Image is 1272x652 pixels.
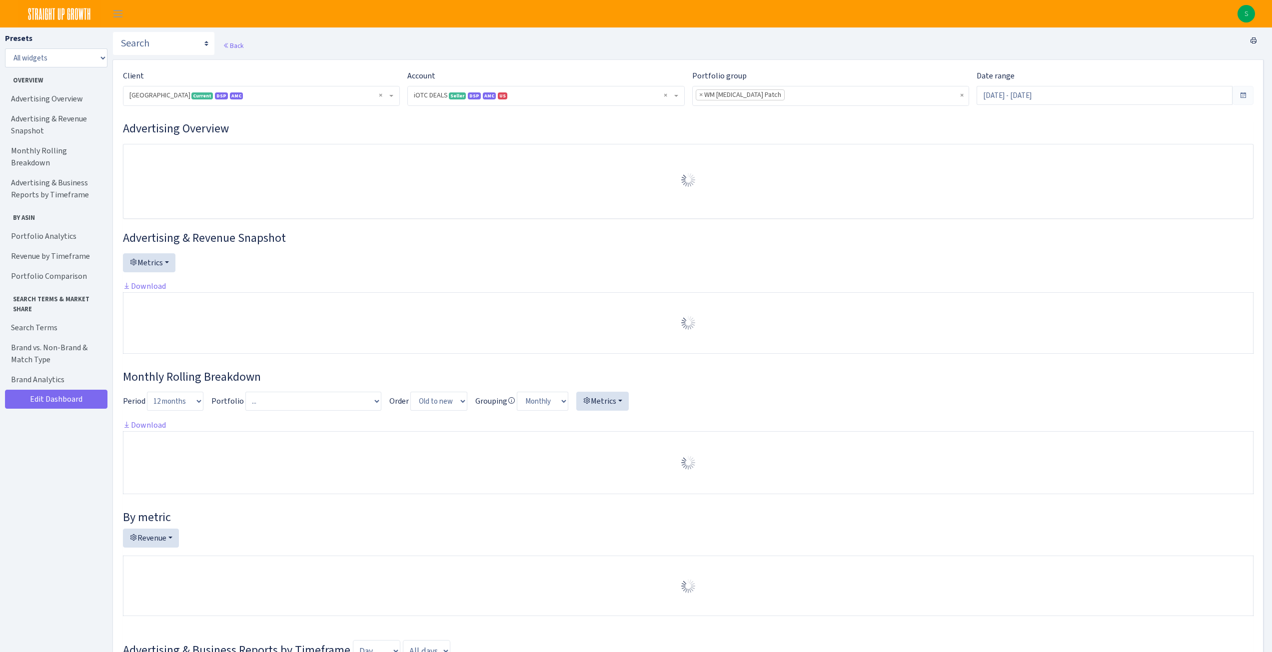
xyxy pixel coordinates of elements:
span: Well Springs <span class="badge badge-success">Current</span><span class="badge badge-primary">DS... [129,90,387,100]
label: Portfolio group [692,70,747,82]
span: By ASIN [5,209,104,222]
a: Monthly Rolling Breakdown [5,141,105,173]
button: Metrics [123,253,175,272]
h3: Widget #2 [123,231,1254,245]
a: Revenue by Timeframe [5,246,105,266]
label: Date range [977,70,1015,82]
a: Advertising Overview [5,89,105,109]
h4: By metric [123,510,1254,525]
a: Brand vs. Non-Brand & Match Type [5,338,105,370]
img: Preloader [680,172,696,188]
a: Portfolio Comparison [5,266,105,286]
span: Search Terms & Market Share [5,290,104,313]
span: Remove all items [379,90,382,100]
a: Download [123,281,166,291]
span: US [498,92,507,99]
i: Avg. daily only for these metrics:<br> Sessions<br> Units<br> Revenue<br> Spend<br> Sales<br> Cli... [507,397,515,405]
img: Preloader [680,455,696,471]
h3: Widget #1 [123,121,1254,136]
span: Current [191,92,213,99]
img: Preloader [680,578,696,594]
label: Order [389,395,409,407]
a: Download [123,420,166,430]
span: Seller [449,92,466,99]
span: DSP [215,92,228,99]
a: Portfolio Analytics [5,226,105,246]
a: Advertising & Revenue Snapshot [5,109,105,141]
span: iOTC DEALS <span class="badge badge-success">Seller</span><span class="badge badge-primary">DSP</... [408,86,684,105]
a: Back [223,41,243,50]
span: Overview [5,71,104,85]
a: Advertising & Business Reports by Timeframe [5,173,105,205]
a: S [1238,5,1255,22]
a: Brand Analytics [5,370,105,390]
span: Remove all items [664,90,667,100]
span: Remove all items [960,90,964,100]
button: Metrics [576,392,629,411]
span: DSP [468,92,481,99]
a: Edit Dashboard [5,390,107,409]
label: Account [407,70,435,82]
label: Portfolio [211,395,244,407]
span: Well Springs <span class="badge badge-success">Current</span><span class="badge badge-primary">DS... [123,86,399,105]
button: Toggle navigation [105,5,130,22]
a: Search Terms [5,318,105,338]
label: Grouping [475,395,515,407]
h3: Widget #38 [123,370,1254,384]
li: WM Lidocaine Patch [696,89,785,100]
button: Revenue [123,529,179,548]
img: Preloader [680,315,696,331]
span: Amazon Marketing Cloud [483,92,496,99]
label: Client [123,70,144,82]
img: Slomo [1238,5,1255,22]
label: Period [123,395,145,407]
span: AMC [230,92,243,99]
span: × [699,90,703,100]
span: iOTC DEALS <span class="badge badge-success">Seller</span><span class="badge badge-primary">DSP</... [414,90,672,100]
label: Presets [5,32,32,44]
